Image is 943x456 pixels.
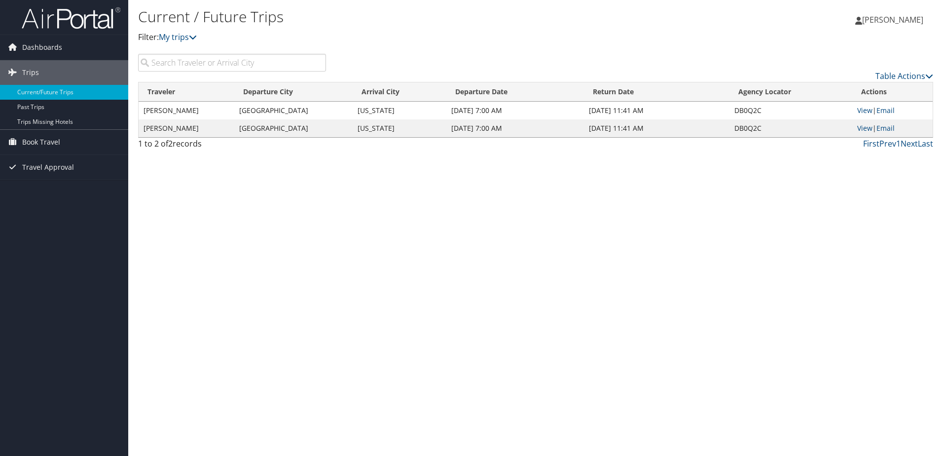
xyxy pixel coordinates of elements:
[857,106,872,115] a: View
[896,138,901,149] a: 1
[139,102,234,119] td: [PERSON_NAME]
[234,119,353,137] td: [GEOGRAPHIC_DATA]
[729,82,852,102] th: Agency Locator: activate to sort column ascending
[138,6,668,27] h1: Current / Future Trips
[876,106,895,115] a: Email
[446,102,584,119] td: [DATE] 7:00 AM
[852,102,933,119] td: |
[729,102,852,119] td: DB0Q2C
[138,54,326,72] input: Search Traveler or Arrival City
[159,32,197,42] a: My trips
[729,119,852,137] td: DB0Q2C
[862,14,923,25] span: [PERSON_NAME]
[234,82,353,102] th: Departure City: activate to sort column ascending
[863,138,879,149] a: First
[22,35,62,60] span: Dashboards
[584,119,729,137] td: [DATE] 11:41 AM
[353,102,446,119] td: [US_STATE]
[22,130,60,154] span: Book Travel
[353,119,446,137] td: [US_STATE]
[876,123,895,133] a: Email
[446,119,584,137] td: [DATE] 7:00 AM
[234,102,353,119] td: [GEOGRAPHIC_DATA]
[446,82,584,102] th: Departure Date: activate to sort column descending
[139,82,234,102] th: Traveler: activate to sort column ascending
[852,82,933,102] th: Actions
[855,5,933,35] a: [PERSON_NAME]
[138,31,668,44] p: Filter:
[168,138,173,149] span: 2
[852,119,933,137] td: |
[879,138,896,149] a: Prev
[22,155,74,180] span: Travel Approval
[901,138,918,149] a: Next
[22,60,39,85] span: Trips
[918,138,933,149] a: Last
[584,102,729,119] td: [DATE] 11:41 AM
[875,71,933,81] a: Table Actions
[138,138,326,154] div: 1 to 2 of records
[857,123,872,133] a: View
[584,82,729,102] th: Return Date: activate to sort column ascending
[22,6,120,30] img: airportal-logo.png
[139,119,234,137] td: [PERSON_NAME]
[353,82,446,102] th: Arrival City: activate to sort column ascending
